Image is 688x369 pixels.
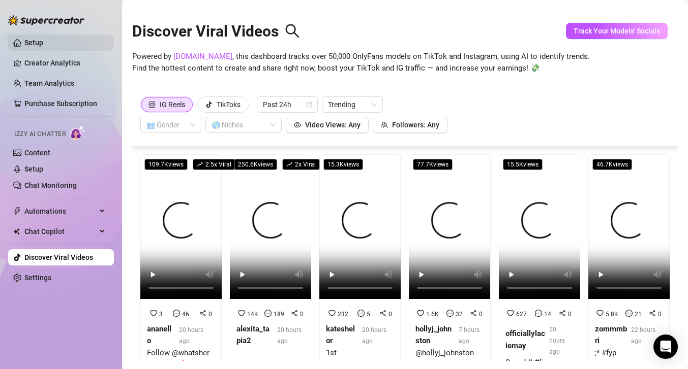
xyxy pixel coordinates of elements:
span: rise [197,161,203,167]
a: Purchase Subscription [24,99,97,108]
span: 0 [658,311,662,318]
span: 14K [247,311,258,318]
div: Open Intercom Messenger [653,334,678,359]
span: 21 [635,311,642,318]
span: team [381,121,388,128]
span: 22 hours ago [631,326,655,345]
span: Automations [24,203,97,219]
span: 2 x Viral [282,159,320,170]
span: 20 hours ago [362,326,386,345]
span: share-alt [470,310,477,317]
span: 14 [544,311,551,318]
a: Content [24,149,50,157]
span: 2.5 x Viral [193,159,235,170]
a: Creator Analytics [24,55,106,71]
strong: alexita_tapia2 [236,324,270,346]
a: Settings [24,274,51,282]
img: AI Chatter [70,125,85,140]
span: Track Your Models' Socials [574,27,660,35]
span: search [285,23,300,39]
img: logo-BBDzfeDw.svg [8,15,84,25]
span: heart [150,310,157,317]
span: 15.3K views [323,159,363,170]
span: rise [286,161,292,167]
span: Izzy AI Chatter [14,129,66,139]
strong: ananello [147,324,171,346]
span: 15.5K views [503,159,543,170]
a: [DOMAIN_NAME] [173,52,232,61]
span: 627 [516,311,527,318]
span: 109.7K views [144,159,188,170]
span: message [173,310,180,317]
span: message [264,310,272,317]
span: message [357,310,365,317]
span: eye [294,121,301,128]
span: heart [507,310,514,317]
span: tik-tok [205,101,213,108]
span: 46.7K views [592,159,632,170]
span: 46 [182,311,189,318]
img: Chat Copilot [13,228,20,235]
a: Team Analytics [24,79,74,87]
span: 0 [568,311,572,318]
span: 0 [388,311,392,318]
span: 0 [300,311,304,318]
strong: kateshelor [326,324,355,346]
span: calendar [306,102,312,108]
span: heart [238,310,245,317]
strong: zommmbri [595,324,627,346]
span: share-alt [199,310,206,317]
div: IG Reels [160,97,185,112]
span: share-alt [649,310,656,317]
h2: Discover Viral Videos [132,22,300,41]
span: 0 [479,311,483,318]
span: 250.6K views [234,159,277,170]
span: 32 [456,311,463,318]
a: Chat Monitoring [24,181,77,189]
span: heart [596,310,604,317]
span: 77.7K views [413,159,453,170]
span: 7 hours ago [459,326,480,345]
span: Followers: Any [392,121,439,129]
strong: officiallylaciemay [505,329,545,350]
div: ;* #fyp [595,347,663,359]
span: Past 24h [263,97,312,112]
span: 3 [159,311,163,318]
span: 189 [274,311,284,318]
span: message [535,310,542,317]
span: Trending [328,97,377,112]
strong: hollyj_johnston [415,324,452,346]
span: thunderbolt [13,207,21,215]
span: Powered by , this dashboard tracks over 50,000 OnlyFans models on TikTok and Instagram, using AI ... [132,51,590,75]
span: 5.8K [606,311,618,318]
span: share-alt [559,310,566,317]
span: instagram [148,101,156,108]
span: message [625,310,633,317]
span: heart [417,310,424,317]
span: 0 [208,311,212,318]
span: heart [328,310,336,317]
a: Setup [24,39,43,47]
span: Chat Copilot [24,223,97,240]
span: Video Views: Any [305,121,361,129]
span: share-alt [379,310,386,317]
span: 1.6K [426,311,439,318]
span: 5 [367,311,370,318]
span: 20 hours ago [179,326,203,345]
span: 20 hours ago [277,326,302,345]
div: TikToks [217,97,241,112]
span: 232 [338,311,348,318]
span: message [446,310,454,317]
button: Track Your Models' Socials [566,23,668,39]
button: Video Views: Any [286,117,369,133]
a: Setup [24,165,43,173]
a: Discover Viral Videos [24,253,93,261]
span: 20 hours ago [549,326,565,355]
button: Followers: Any [373,117,447,133]
span: share-alt [291,310,298,317]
